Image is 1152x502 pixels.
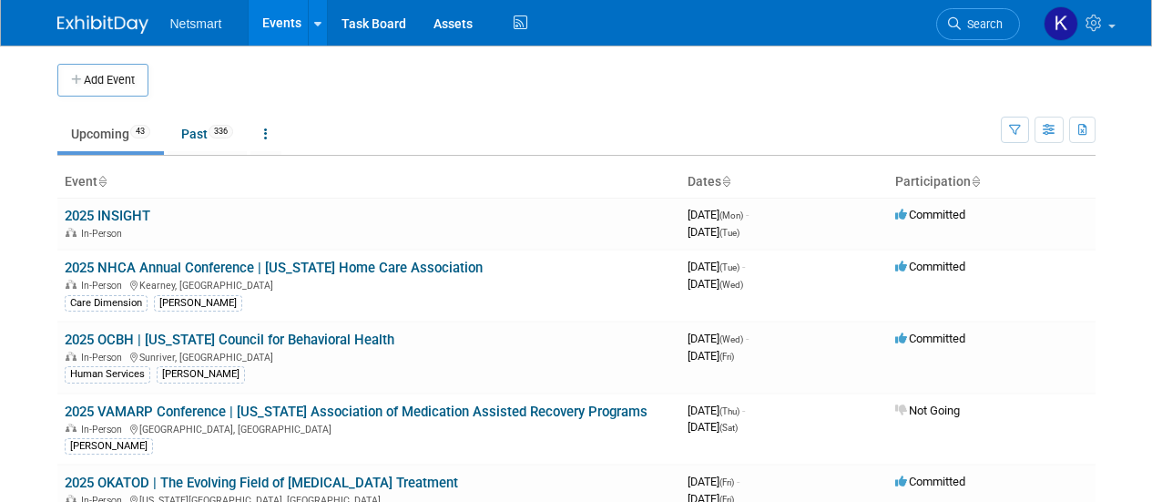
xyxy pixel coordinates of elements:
span: [DATE] [688,420,738,434]
span: In-Person [81,352,127,364]
th: Participation [888,167,1096,198]
span: [DATE] [688,260,745,273]
span: Committed [895,260,965,273]
div: Kearney, [GEOGRAPHIC_DATA] [65,277,673,292]
div: [PERSON_NAME] [157,366,245,383]
span: In-Person [81,280,127,292]
a: 2025 VAMARP Conference | [US_STATE] Association of Medication Assisted Recovery Programs [65,404,647,420]
div: [PERSON_NAME] [154,295,242,312]
span: (Thu) [719,406,739,416]
img: In-Person Event [66,424,76,433]
button: Add Event [57,64,148,97]
img: In-Person Event [66,228,76,237]
th: Dates [680,167,888,198]
span: - [746,208,749,221]
span: Not Going [895,404,960,417]
span: - [742,404,745,417]
span: (Wed) [719,280,743,290]
span: (Mon) [719,210,743,220]
img: In-Person Event [66,280,76,289]
span: - [737,475,739,488]
div: Human Services [65,366,150,383]
a: Upcoming43 [57,117,164,151]
a: Sort by Event Name [97,174,107,189]
span: In-Person [81,424,127,435]
a: 2025 OKATOD | The Evolving Field of [MEDICAL_DATA] Treatment [65,475,458,491]
span: (Fri) [719,352,734,362]
span: [DATE] [688,349,734,363]
span: Committed [895,332,965,345]
span: Netsmart [170,16,222,31]
div: [PERSON_NAME] [65,438,153,455]
span: Committed [895,475,965,488]
a: 2025 OCBH | [US_STATE] Council for Behavioral Health [65,332,394,348]
span: Committed [895,208,965,221]
img: In-Person Event [66,352,76,361]
span: In-Person [81,228,127,240]
th: Event [57,167,680,198]
img: ExhibitDay [57,15,148,34]
div: Care Dimension [65,295,148,312]
span: [DATE] [688,208,749,221]
a: Sort by Participation Type [971,174,980,189]
a: 2025 INSIGHT [65,208,150,224]
a: Sort by Start Date [721,174,730,189]
span: (Sat) [719,423,738,433]
a: 2025 NHCA Annual Conference | [US_STATE] Home Care Association [65,260,483,276]
div: Sunriver, [GEOGRAPHIC_DATA] [65,349,673,364]
span: [DATE] [688,277,743,291]
span: [DATE] [688,404,745,417]
span: - [742,260,745,273]
span: (Tue) [719,262,739,272]
span: - [746,332,749,345]
img: Kaitlyn Woicke [1044,6,1078,41]
span: 336 [209,125,233,138]
span: (Wed) [719,334,743,344]
span: [DATE] [688,475,739,488]
span: [DATE] [688,225,739,239]
span: (Fri) [719,477,734,487]
span: 43 [130,125,150,138]
span: (Tue) [719,228,739,238]
a: Search [936,8,1020,40]
span: [DATE] [688,332,749,345]
span: Search [961,17,1003,31]
div: [GEOGRAPHIC_DATA], [GEOGRAPHIC_DATA] [65,421,673,435]
a: Past336 [168,117,247,151]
